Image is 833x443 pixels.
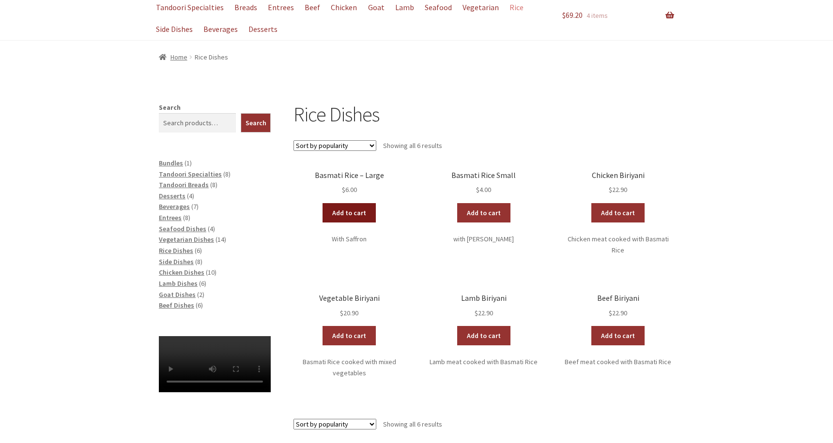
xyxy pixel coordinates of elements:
span: 14 [217,235,224,244]
span: / [187,52,195,63]
a: Add to cart: “Basmati Rice Small” [457,203,510,222]
h2: Chicken Biriyani [562,171,674,180]
a: Seafood Dishes [159,224,206,233]
a: Side Dishes [159,257,194,266]
span: 4 [189,192,192,200]
span: 10 [208,268,215,277]
p: Chicken meat cooked with Basmati Rice [562,234,674,255]
span: $ [609,309,612,317]
a: Entrees [159,213,182,222]
span: 1 [186,159,190,167]
a: Home [159,53,187,61]
a: Add to cart: “Lamb Biriyani” [457,326,510,345]
p: Basmati Rice cooked with mixed vegetables [293,356,405,378]
a: Add to cart: “Chicken Biriyani” [591,203,645,222]
span: 8 [225,170,229,178]
nav: breadcrumbs [159,52,674,63]
a: Beef Biriyani $22.90 [562,294,674,318]
span: 69.20 [562,10,583,20]
span: $ [475,309,478,317]
span: 8 [212,180,216,189]
h2: Basmati Rice Small [428,171,540,180]
a: Tandoori Breads [159,180,209,189]
input: Search products… [159,113,236,133]
h2: Beef Biriyani [562,294,674,303]
h2: Basmati Rice – Large [293,171,405,180]
button: Search [241,113,271,133]
select: Shop order [293,140,376,151]
bdi: 20.90 [340,309,358,317]
a: Chicken Dishes [159,268,204,277]
span: $ [342,185,345,194]
bdi: 22.90 [609,185,627,194]
a: Add to cart: “Vegetable Biriyani” [323,326,376,345]
a: Vegetarian Dishes [159,235,214,244]
label: Search [159,103,181,112]
span: 7 [193,202,197,211]
span: 6 [198,301,201,310]
span: 6 [201,279,204,288]
a: Vegetable Biriyani $20.90 [293,294,405,318]
p: Lamb meat cooked with Basmati Rice [428,356,540,368]
span: 4 [210,224,213,233]
a: Desserts [159,192,185,200]
span: 8 [185,213,188,222]
h1: Rice Dishes [293,102,674,127]
p: Showing all 6 results [383,138,442,153]
a: Desserts [244,18,282,40]
a: Basmati Rice – Large $6.00 [293,171,405,195]
a: Beverages [199,18,242,40]
span: $ [609,185,612,194]
bdi: 6.00 [342,185,357,194]
h2: Vegetable Biriyani [293,294,405,303]
h2: Lamb Biriyani [428,294,540,303]
span: $ [562,10,566,20]
a: Lamb Dishes [159,279,198,288]
a: Rice Dishes [159,246,193,255]
bdi: 22.90 [475,309,493,317]
p: With Saffron [293,234,405,245]
a: Bundles [159,159,183,167]
span: 4 items [586,11,608,20]
p: Showing all 6 results [383,417,442,432]
p: Beef meat cooked with Basmati Rice [562,356,674,368]
a: Lamb Biriyani $22.90 [428,294,540,318]
bdi: 4.00 [476,185,491,194]
a: Add to cart: “Basmati Rice - Large” [323,203,376,222]
bdi: 22.90 [609,309,627,317]
span: 2 [199,290,202,299]
a: Tandoori Specialties [159,170,222,178]
a: Beef Dishes [159,301,194,310]
span: $ [476,185,479,194]
a: Basmati Rice Small $4.00 [428,171,540,195]
a: Goat Dishes [159,290,196,299]
a: Chicken Biriyani $22.90 [562,171,674,195]
span: $ [340,309,343,317]
p: with [PERSON_NAME] [428,234,540,245]
span: 8 [197,257,201,266]
select: Shop order [293,419,376,429]
span: 6 [197,246,200,255]
a: Side Dishes [151,18,197,40]
a: Beverages [159,202,190,211]
a: Add to cart: “Beef Biriyani” [591,326,645,345]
